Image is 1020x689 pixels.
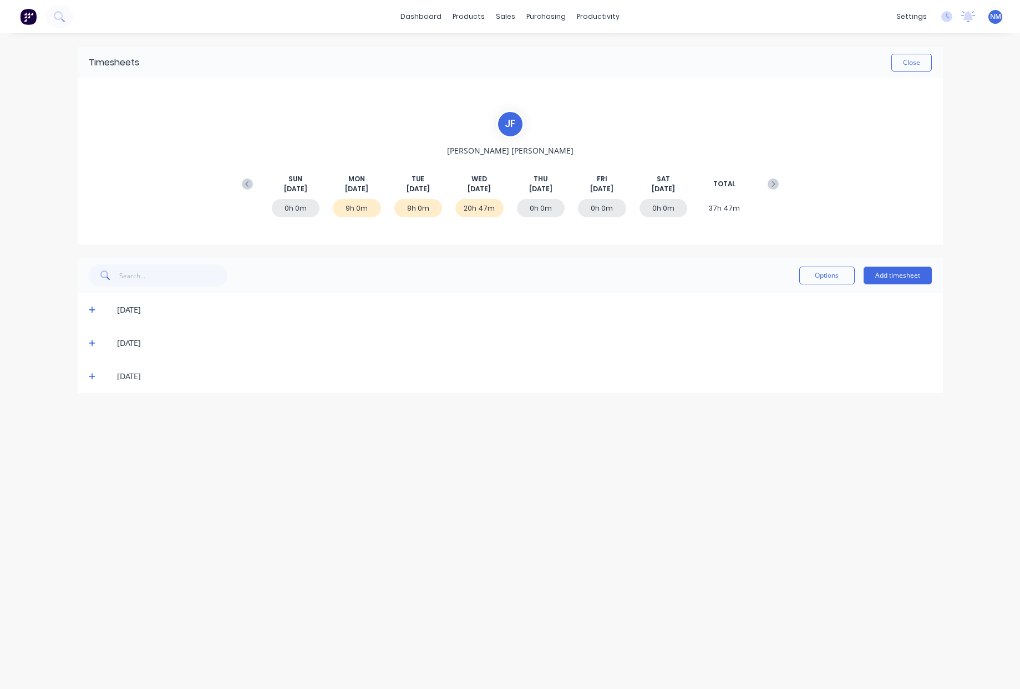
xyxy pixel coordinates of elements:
[333,199,381,217] div: 9h 0m
[571,8,625,25] div: productivity
[990,12,1001,22] span: NM
[657,174,670,184] span: SAT
[590,184,613,194] span: [DATE]
[447,145,574,156] span: [PERSON_NAME] [PERSON_NAME]
[288,174,302,184] span: SUN
[891,8,932,25] div: settings
[640,199,688,217] div: 0h 0m
[891,54,932,72] button: Close
[496,110,524,138] div: J F
[864,267,932,284] button: Add timesheet
[578,199,626,217] div: 0h 0m
[348,174,365,184] span: MON
[117,337,931,349] div: [DATE]
[597,174,607,184] span: FRI
[117,370,931,382] div: [DATE]
[534,174,547,184] span: THU
[89,56,139,69] div: Timesheets
[284,184,307,194] span: [DATE]
[713,179,735,189] span: TOTAL
[529,184,552,194] span: [DATE]
[517,199,565,217] div: 0h 0m
[345,184,368,194] span: [DATE]
[272,199,320,217] div: 0h 0m
[799,267,855,284] button: Options
[490,8,521,25] div: sales
[471,174,487,184] span: WED
[521,8,571,25] div: purchasing
[117,304,931,316] div: [DATE]
[652,184,675,194] span: [DATE]
[407,184,430,194] span: [DATE]
[447,8,490,25] div: products
[701,199,749,217] div: 37h 47m
[119,264,227,287] input: Search...
[468,184,491,194] span: [DATE]
[395,8,447,25] a: dashboard
[455,199,504,217] div: 20h 47m
[412,174,424,184] span: TUE
[394,199,443,217] div: 8h 0m
[20,8,37,25] img: Factory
